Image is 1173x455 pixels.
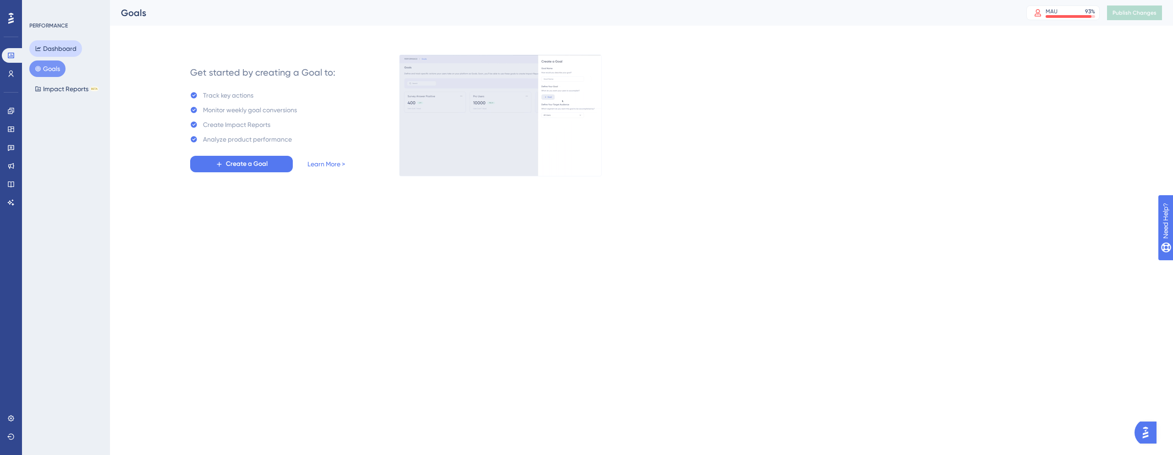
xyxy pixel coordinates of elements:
[29,81,104,97] button: Impact ReportsBETA
[203,90,253,101] div: Track key actions
[399,55,602,176] img: 4ba7ac607e596fd2f9ec34f7978dce69.gif
[203,134,292,145] div: Analyze product performance
[1046,8,1058,15] div: MAU
[203,104,297,115] div: Monitor weekly goal conversions
[90,87,99,91] div: BETA
[1107,5,1162,20] button: Publish Changes
[29,40,82,57] button: Dashboard
[121,6,1003,19] div: Goals
[190,66,335,79] div: Get started by creating a Goal to:
[190,156,293,172] button: Create a Goal
[203,119,270,130] div: Create Impact Reports
[226,159,268,170] span: Create a Goal
[29,22,68,29] div: PERFORMANCE
[307,159,345,170] a: Learn More >
[1085,8,1095,15] div: 93 %
[1113,9,1157,16] span: Publish Changes
[1135,419,1162,446] iframe: UserGuiding AI Assistant Launcher
[29,60,66,77] button: Goals
[22,2,57,13] span: Need Help?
